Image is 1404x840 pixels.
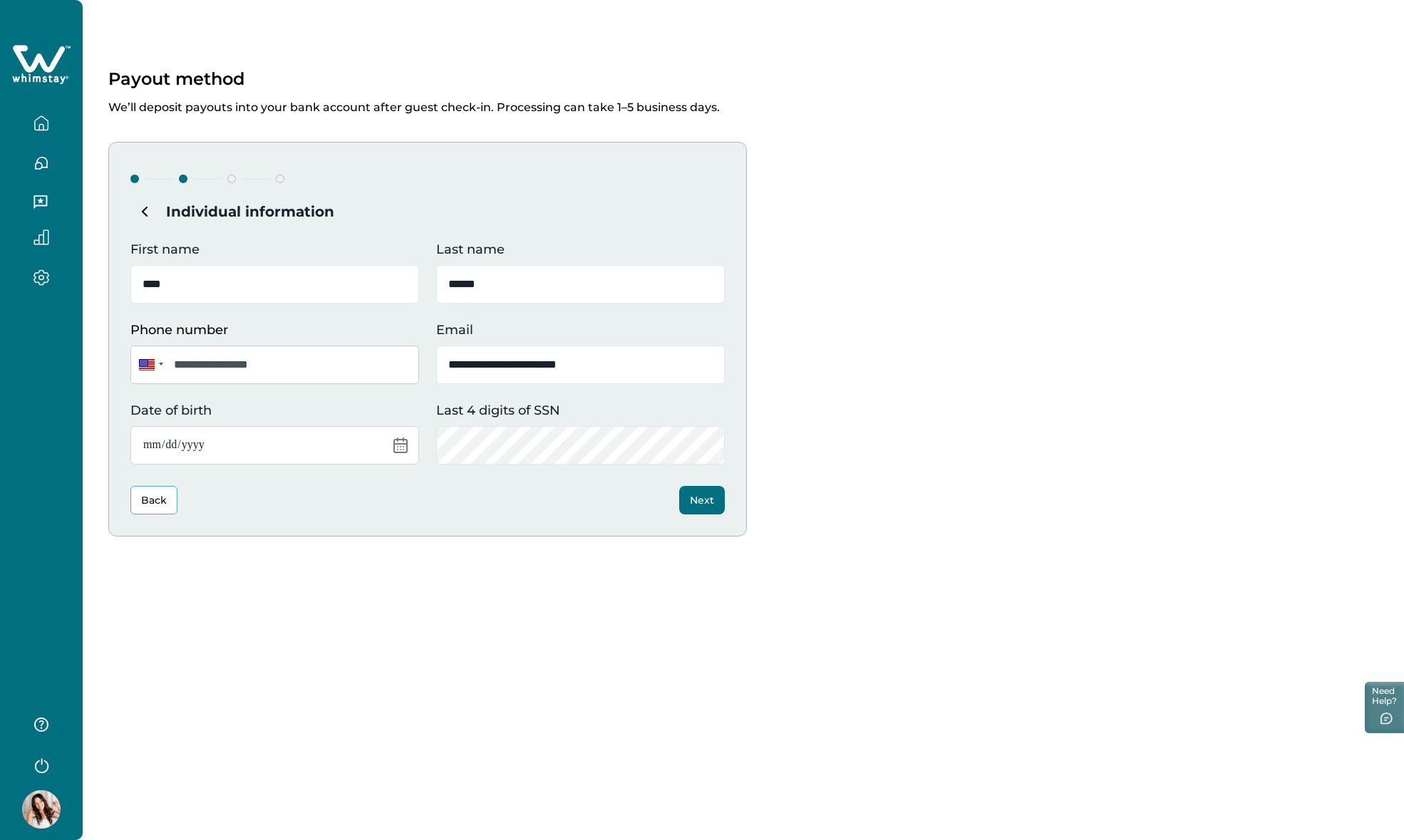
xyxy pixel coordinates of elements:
p: Phone number [130,321,411,340]
p: Payout method [108,68,244,89]
label: Last name [436,240,716,259]
p: We’ll deposit payouts into your bank account after guest check-in. Processing can take 1–5 busine... [108,89,1378,115]
h4: Individual information [130,197,725,226]
label: Date of birth [130,401,411,420]
button: Next [679,486,725,514]
button: Back [130,486,177,514]
div: United States: + 1 [130,346,167,384]
label: First name [130,240,411,259]
label: Email [436,321,716,340]
img: Whimstay Host [22,790,61,829]
button: Subtract [130,197,159,226]
label: Last 4 digits of SSN [436,401,716,420]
